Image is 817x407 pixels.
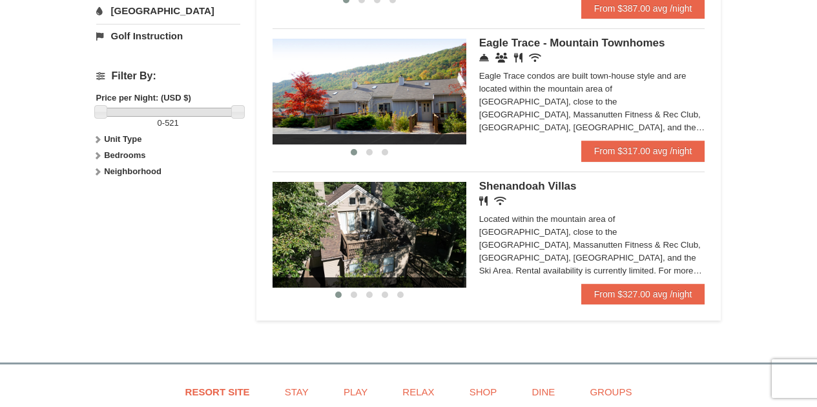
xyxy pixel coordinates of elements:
span: 0 [158,118,162,128]
a: From $317.00 avg /night [581,141,705,161]
a: Resort Site [169,377,266,406]
i: Conference Facilities [495,53,508,63]
i: Restaurant [514,53,522,63]
div: Located within the mountain area of [GEOGRAPHIC_DATA], close to the [GEOGRAPHIC_DATA], Massanutte... [479,213,705,277]
strong: Price per Night: (USD $) [96,93,191,103]
a: Play [327,377,384,406]
a: Groups [574,377,648,406]
span: Shenandoah Villas [479,180,577,192]
a: Stay [269,377,325,406]
div: Eagle Trace condos are built town-house style and are located within the mountain area of [GEOGRA... [479,70,705,134]
span: Eagle Trace - Mountain Townhomes [479,37,665,49]
a: Dine [515,377,571,406]
a: From $327.00 avg /night [581,284,705,304]
a: Relax [386,377,450,406]
i: Restaurant [479,196,488,206]
a: Shop [453,377,513,406]
i: Wireless Internet (free) [529,53,541,63]
h4: Filter By: [96,70,240,82]
a: Golf Instruction [96,24,240,48]
span: 521 [165,118,179,128]
i: Concierge Desk [479,53,489,63]
label: - [96,117,240,130]
strong: Unit Type [104,134,141,144]
strong: Bedrooms [104,150,145,160]
strong: Neighborhood [104,166,161,176]
i: Wireless Internet (free) [494,196,506,206]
